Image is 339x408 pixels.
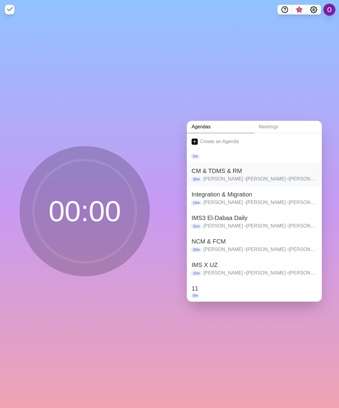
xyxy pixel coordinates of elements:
p: 30m [190,177,202,182]
button: What’s new [292,5,306,14]
h2: Integration & Migration [192,190,317,199]
p: [PERSON_NAME] [PERSON_NAME] [PERSON_NAME] [PERSON_NAME] [PERSON_NAME] [PERSON_NAME] [PERSON_NAME]... [203,199,317,206]
img: timeblocks logo [5,5,14,14]
h2: IMS X UZ [192,260,317,269]
span: • [287,223,289,228]
h2: 11 [192,284,317,293]
p: 16m [190,200,202,206]
p: [PERSON_NAME] [PERSON_NAME] [PERSON_NAME] [PERSON_NAME] [PERSON_NAME] [PERSON_NAME] [PERSON_NAME]... [203,175,317,183]
p: [PERSON_NAME] [PERSON_NAME] [PERSON_NAME] [PERSON_NAME] [PERSON_NAME] [PERSON_NAME] [PERSON_NAME]... [203,222,317,230]
span: • [244,270,246,275]
p: [PERSON_NAME] [PERSON_NAME] [PERSON_NAME] [PERSON_NAME] [PERSON_NAME] [PERSON_NAME] [PERSON_NAME]... [203,269,317,277]
p: 15m [190,271,202,276]
span: • [287,270,289,275]
span: • [287,200,289,205]
button: Settings [306,5,321,14]
h2: IMS3 El-Dabaa Daily [192,213,317,222]
a: Create an Agenda [187,133,322,150]
p: 0m [190,154,200,159]
p: [PERSON_NAME] [PERSON_NAME] [PERSON_NAME] [PERSON_NAME] [PERSON_NAME] [PERSON_NAME] [PERSON_NAME]... [203,246,317,253]
span: • [287,247,289,252]
a: Agendas [187,121,254,133]
span: 3 [297,8,302,12]
a: Meetings [254,121,322,133]
span: • [244,176,246,181]
button: Help [278,5,292,14]
span: • [244,223,246,228]
p: 0m [190,293,200,298]
p: 20m [190,247,202,253]
p: 31m [190,224,202,229]
h2: CM & TDMS & RM [192,166,317,175]
span: • [287,176,289,181]
span: • [244,247,246,252]
span: • [244,200,246,205]
h2: NCM & FCM [192,237,317,246]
